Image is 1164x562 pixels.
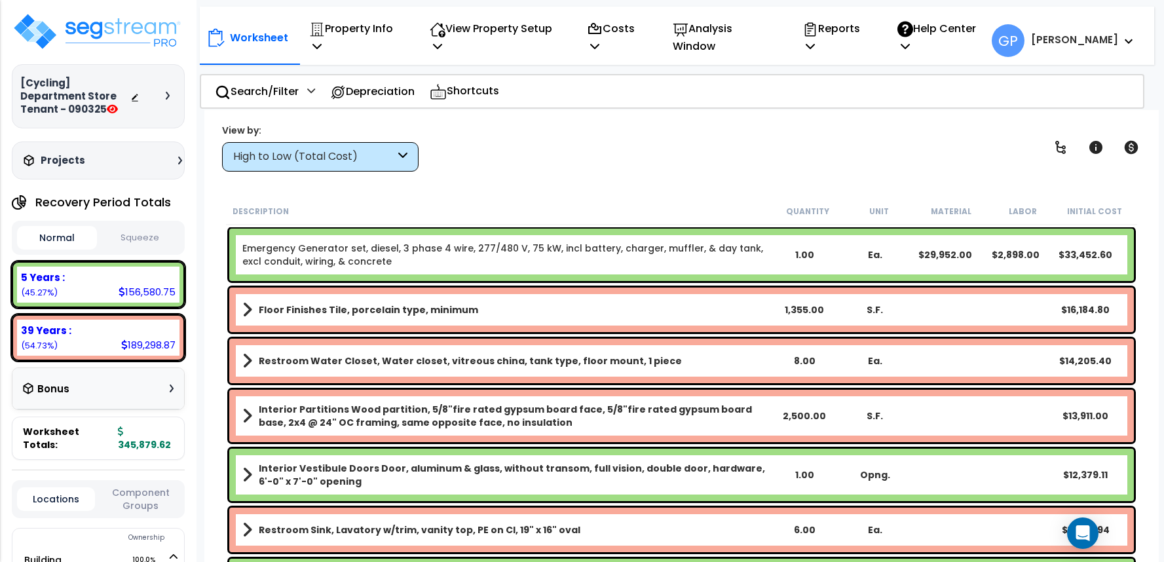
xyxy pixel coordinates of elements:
div: Shortcuts [422,75,506,107]
b: 345,879.62 [118,425,171,451]
a: Assembly Title [242,521,770,539]
div: 8.00 [769,354,839,367]
div: 1,355.00 [769,303,839,316]
div: $29,952.00 [910,248,980,261]
h3: [Cycling] Department Store Tenant - 090325 [20,77,130,116]
small: Initial Cost [1067,206,1122,217]
div: $11,975.94 [1050,523,1120,536]
a: Assembly Title [242,403,770,429]
button: Squeeze [100,227,180,250]
div: $2,898.00 [980,248,1050,261]
p: Help Center [897,20,985,55]
small: Labor [1009,206,1037,217]
p: Costs [587,20,645,55]
div: 189,298.87 [121,338,176,352]
small: Description [233,206,289,217]
b: Restroom Water Closet, Water closet, vitreous china, tank type, floor mount, 1 piece [259,354,682,367]
small: Material [930,206,971,217]
div: View by: [222,124,419,137]
span: GP [992,24,1024,57]
button: Component Groups [102,485,179,513]
div: Depreciation [323,76,422,107]
p: Depreciation [330,83,415,100]
b: [PERSON_NAME] [1031,33,1118,47]
p: Worksheet [230,29,288,47]
img: logo_pro_r.png [12,12,182,51]
a: Assembly Title [242,301,770,319]
b: Floor Finishes Tile, porcelain type, minimum [259,303,478,316]
div: S.F. [840,409,910,422]
div: Ea. [840,354,910,367]
small: Unit [869,206,889,217]
p: Shortcuts [430,82,499,101]
small: 45.27030242487256% [21,287,58,298]
div: $33,452.60 [1050,248,1120,261]
div: $12,379.11 [1050,468,1120,481]
div: 156,580.75 [119,285,176,299]
button: Normal [17,226,97,250]
div: 1.00 [769,468,839,481]
div: S.F. [840,303,910,316]
div: 1.00 [769,248,839,261]
p: View Property Setup [430,20,559,55]
div: Ownership [39,530,184,546]
h4: Recovery Period Totals [35,196,171,209]
div: Ea. [840,248,910,261]
small: 54.72969757512744% [21,340,58,351]
div: Opng. [840,468,910,481]
h3: Bonus [37,384,69,395]
div: 6.00 [769,523,839,536]
a: Assembly Title [242,352,770,370]
div: $16,184.80 [1050,303,1120,316]
p: Search/Filter [215,83,299,100]
div: Ea. [840,523,910,536]
b: 39 Years : [21,324,71,337]
b: Interior Partitions Wood partition, 5/8"fire rated gypsum board face, 5/8"fire rated gypsum board... [259,403,770,429]
b: Restroom Sink, Lavatory w/trim, vanity top, PE on CI, 19" x 16" oval [259,523,580,536]
button: Locations [17,487,95,511]
p: Property Info [309,20,402,55]
div: High to Low (Total Cost) [233,149,395,164]
span: Worksheet Totals: [23,425,113,451]
b: Interior Vestibule Doors Door, aluminum & glass, without transom, full vision, double door, hardw... [259,462,770,488]
a: Assembly Title [242,462,770,488]
div: $14,205.40 [1050,354,1120,367]
div: 2,500.00 [769,409,839,422]
p: Reports [802,20,869,55]
a: Individual Item [242,242,770,268]
b: 5 Years : [21,271,65,284]
div: Open Intercom Messenger [1067,517,1098,549]
p: Analysis Window [673,20,774,55]
div: $13,911.00 [1050,409,1120,422]
h3: Projects [41,154,85,167]
small: Quantity [785,206,829,217]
